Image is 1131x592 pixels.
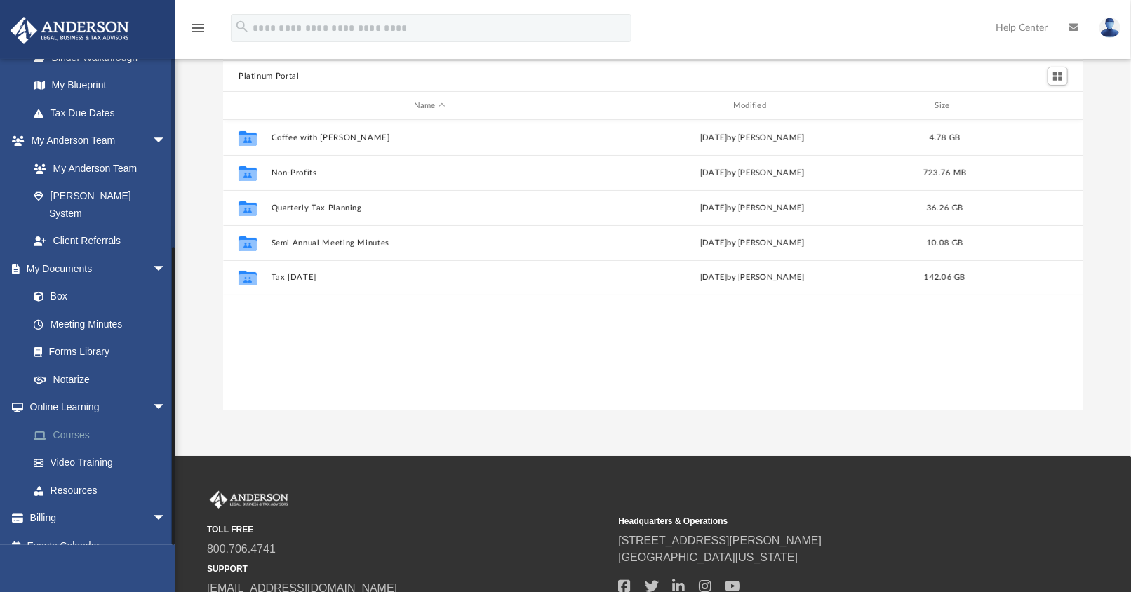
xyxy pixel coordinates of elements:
[594,100,911,112] div: Modified
[10,532,187,560] a: Events Calendar
[594,167,911,180] div: [DATE] by [PERSON_NAME]
[20,283,173,311] a: Box
[20,310,180,338] a: Meeting Minutes
[20,154,173,182] a: My Anderson Team
[152,127,180,156] span: arrow_drop_down
[20,99,187,127] a: Tax Due Dates
[927,204,963,212] span: 36.26 GB
[924,274,965,281] span: 142.06 GB
[20,338,173,366] a: Forms Library
[20,72,180,100] a: My Blueprint
[618,515,1019,527] small: Headquarters & Operations
[20,421,187,449] a: Courses
[207,543,276,555] a: 800.706.4741
[979,100,1077,112] div: id
[272,203,588,213] button: Quarterly Tax Planning
[1048,67,1069,86] button: Switch to Grid View
[152,255,180,283] span: arrow_drop_down
[923,169,966,177] span: 723.76 MB
[152,504,180,533] span: arrow_drop_down
[594,237,911,250] div: [DATE] by [PERSON_NAME]
[10,504,187,532] a: Billingarrow_drop_down
[272,238,588,248] button: Semi Annual Meeting Minutes
[618,551,798,563] a: [GEOGRAPHIC_DATA][US_STATE]
[1099,18,1120,38] img: User Pic
[20,182,180,227] a: [PERSON_NAME] System
[207,563,608,575] small: SUPPORT
[189,27,206,36] a: menu
[272,273,588,282] button: Tax [DATE]
[927,239,963,247] span: 10.08 GB
[20,365,180,393] a: Notarize
[6,17,133,44] img: Anderson Advisors Platinum Portal
[10,127,180,155] a: My Anderson Teamarrow_drop_down
[917,100,973,112] div: Size
[618,534,822,546] a: [STREET_ADDRESS][PERSON_NAME]
[20,449,180,477] a: Video Training
[239,70,300,83] button: Platinum Portal
[234,19,250,34] i: search
[207,523,608,536] small: TOLL FREE
[20,476,187,504] a: Resources
[272,133,588,142] button: Coffee with [PERSON_NAME]
[20,227,180,255] a: Client Referrals
[594,132,911,144] div: [DATE] by [PERSON_NAME]
[152,393,180,422] span: arrow_drop_down
[10,393,187,422] a: Online Learningarrow_drop_down
[594,202,911,215] div: [DATE] by [PERSON_NAME]
[272,168,588,177] button: Non-Profits
[207,491,291,509] img: Anderson Advisors Platinum Portal
[189,20,206,36] i: menu
[271,100,588,112] div: Name
[594,271,911,284] div: [DATE] by [PERSON_NAME]
[229,100,265,112] div: id
[930,134,961,142] span: 4.78 GB
[10,255,180,283] a: My Documentsarrow_drop_down
[223,120,1083,410] div: grid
